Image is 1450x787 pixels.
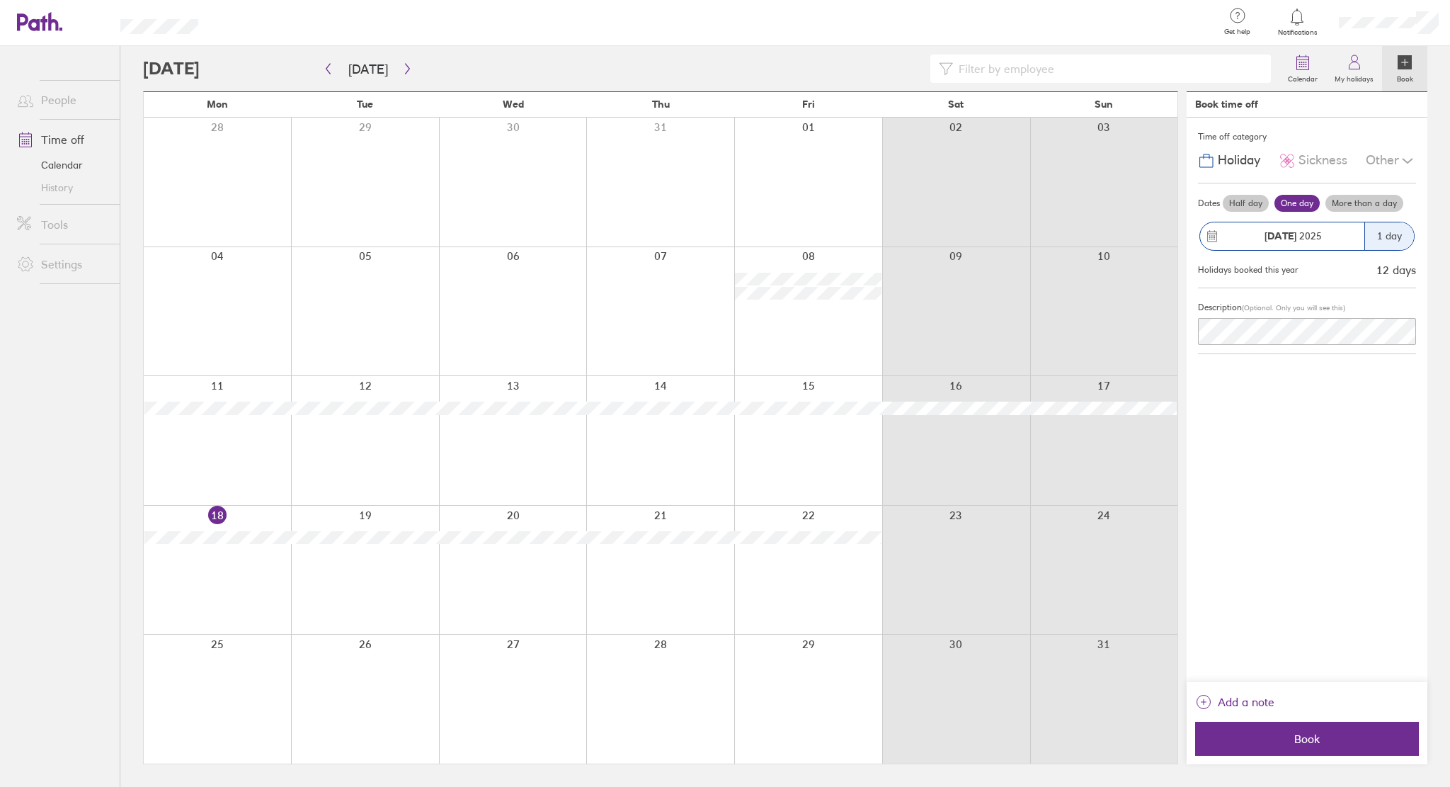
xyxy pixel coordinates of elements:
[1326,71,1382,84] label: My holidays
[1382,46,1427,91] a: Book
[1274,195,1320,212] label: One day
[1214,28,1260,36] span: Get help
[1326,46,1382,91] a: My holidays
[1198,265,1298,275] div: Holidays booked this year
[1198,215,1416,258] button: [DATE] 20251 day
[6,154,120,176] a: Calendar
[652,98,670,110] span: Thu
[1298,153,1347,168] span: Sickness
[1265,230,1296,242] strong: [DATE]
[6,210,120,239] a: Tools
[1198,302,1242,312] span: Description
[1265,230,1322,242] span: 2025
[1218,153,1260,168] span: Holiday
[1195,98,1258,110] div: Book time off
[1198,198,1220,208] span: Dates
[337,57,399,81] button: [DATE]
[1195,691,1274,713] button: Add a note
[6,250,120,278] a: Settings
[6,176,120,199] a: History
[1364,222,1414,250] div: 1 day
[6,125,120,154] a: Time off
[1195,722,1419,756] button: Book
[503,98,524,110] span: Wed
[1279,46,1326,91] a: Calendar
[1274,7,1320,37] a: Notifications
[1242,303,1345,312] span: (Optional. Only you will see this)
[1376,264,1416,276] div: 12 days
[357,98,373,110] span: Tue
[1205,732,1409,745] span: Book
[1388,71,1422,84] label: Book
[6,86,120,114] a: People
[1325,195,1403,212] label: More than a day
[1095,98,1113,110] span: Sun
[1218,691,1274,713] span: Add a note
[1274,28,1320,37] span: Notifications
[207,98,228,110] span: Mon
[953,55,1263,82] input: Filter by employee
[1279,71,1326,84] label: Calendar
[1198,126,1416,147] div: Time off category
[948,98,964,110] span: Sat
[802,98,815,110] span: Fri
[1223,195,1269,212] label: Half day
[1366,147,1416,174] div: Other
